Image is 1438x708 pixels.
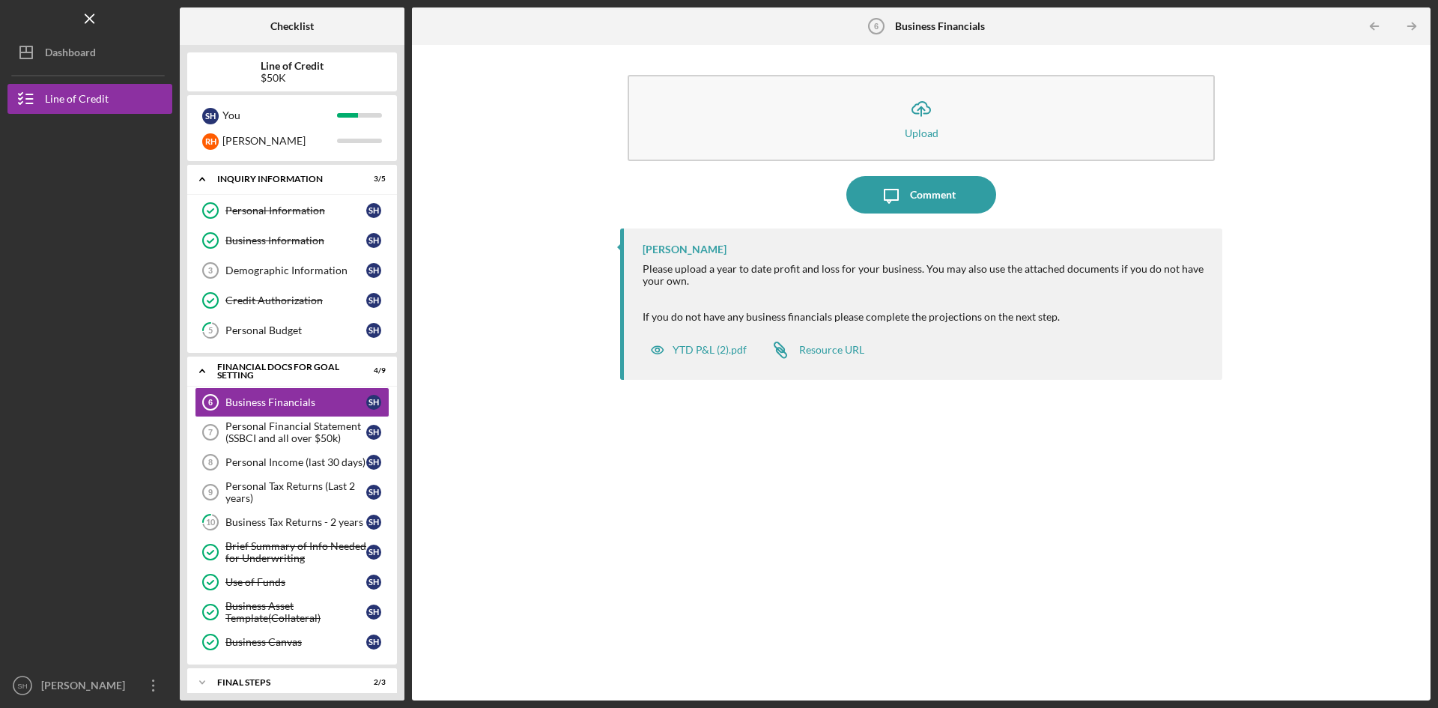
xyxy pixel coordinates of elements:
[643,311,1207,323] div: If you do not have any business financials please complete the projections on the next step.
[195,477,389,507] a: 9Personal Tax Returns (Last 2 years)SH
[195,226,389,255] a: Business InformationSH
[846,176,996,214] button: Comment
[225,324,366,336] div: Personal Budget
[225,636,366,648] div: Business Canvas
[643,263,1207,311] div: Please upload a year to date profit and loss for your business. You may also use the attached doc...
[217,175,348,184] div: INQUIRY INFORMATION
[202,133,219,150] div: R H
[762,335,864,365] a: Resource URL
[643,335,754,365] button: YTD P&L (2).pdf
[208,458,213,467] tspan: 8
[366,635,381,650] div: S H
[366,455,381,470] div: S H
[7,84,172,114] button: Line of Credit
[366,323,381,338] div: S H
[225,235,366,246] div: Business Information
[366,485,381,500] div: S H
[366,425,381,440] div: S H
[905,127,938,139] div: Upload
[225,576,366,588] div: Use of Funds
[270,20,314,32] b: Checklist
[366,293,381,308] div: S H
[195,507,389,537] a: 10Business Tax Returns - 2 yearsSH
[359,175,386,184] div: 3 / 5
[895,20,985,32] b: Business Financials
[208,266,213,275] tspan: 3
[195,285,389,315] a: Credit AuthorizationSH
[208,488,213,497] tspan: 9
[195,196,389,226] a: Personal InformationSH
[195,315,389,345] a: 5Personal BudgetSH
[217,678,348,687] div: FINAL STEPS
[366,233,381,248] div: S H
[359,678,386,687] div: 2 / 3
[195,387,389,417] a: 6Business FinancialsSH
[45,37,96,71] div: Dashboard
[225,294,366,306] div: Credit Authorization
[225,480,366,504] div: Personal Tax Returns (Last 2 years)
[225,420,366,444] div: Personal Financial Statement (SSBCI and all over $50k)
[195,417,389,447] a: 7Personal Financial Statement (SSBCI and all over $50k)SH
[366,605,381,620] div: S H
[366,263,381,278] div: S H
[225,600,366,624] div: Business Asset Template(Collateral)
[261,60,324,72] b: Line of Credit
[208,398,213,407] tspan: 6
[7,671,172,701] button: SH[PERSON_NAME]
[7,37,172,67] button: Dashboard
[222,128,337,154] div: [PERSON_NAME]
[225,205,366,217] div: Personal Information
[225,516,366,528] div: Business Tax Returns - 2 years
[366,575,381,590] div: S H
[261,72,324,84] div: $50K
[225,264,366,276] div: Demographic Information
[45,84,109,118] div: Line of Credit
[208,326,213,336] tspan: 5
[17,682,27,690] text: SH
[910,176,956,214] div: Comment
[366,515,381,530] div: S H
[628,75,1215,161] button: Upload
[225,396,366,408] div: Business Financials
[195,447,389,477] a: 8Personal Income (last 30 days)SH
[799,344,864,356] div: Resource URL
[359,366,386,375] div: 4 / 9
[208,428,213,437] tspan: 7
[195,567,389,597] a: Use of FundsSH
[206,518,216,527] tspan: 10
[195,537,389,567] a: Brief Summary of Info Needed for UnderwritingSH
[195,627,389,657] a: Business CanvasSH
[643,243,726,255] div: [PERSON_NAME]
[366,203,381,218] div: S H
[366,395,381,410] div: S H
[225,456,366,468] div: Personal Income (last 30 days)
[202,108,219,124] div: S H
[37,671,135,704] div: [PERSON_NAME]
[225,540,366,564] div: Brief Summary of Info Needed for Underwriting
[217,363,348,380] div: Financial Docs for Goal Setting
[222,103,337,128] div: You
[195,597,389,627] a: Business Asset Template(Collateral)SH
[366,545,381,560] div: S H
[874,22,879,31] tspan: 6
[673,344,747,356] div: YTD P&L (2).pdf
[195,255,389,285] a: 3Demographic InformationSH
